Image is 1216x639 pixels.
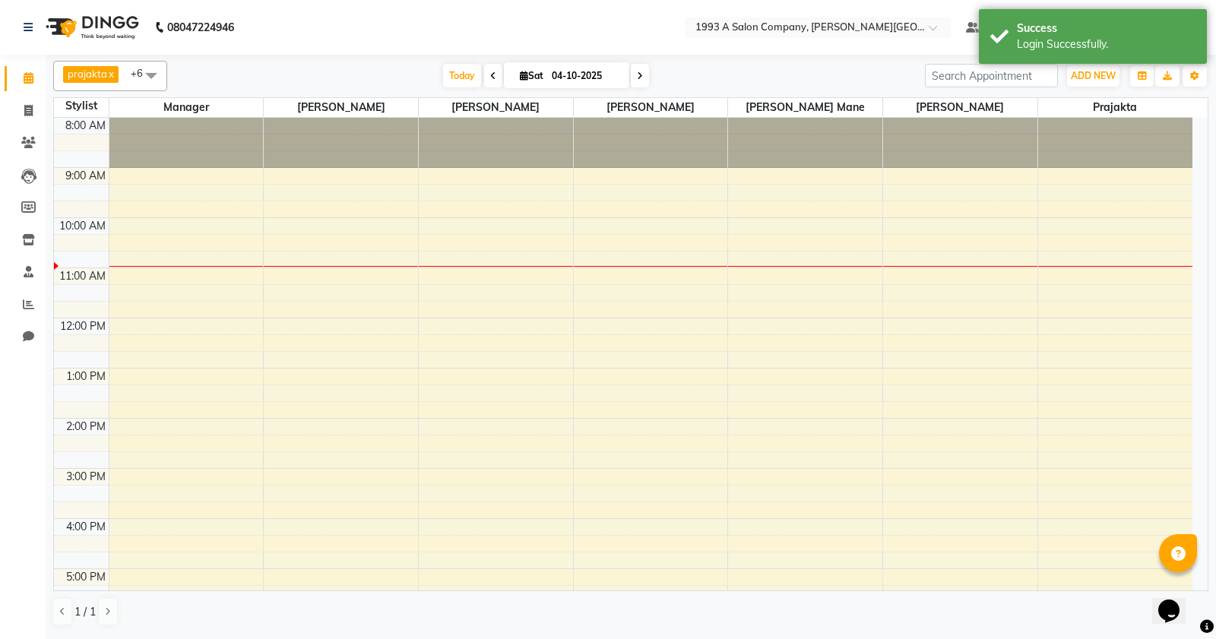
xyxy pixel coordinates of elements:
img: logo [39,6,143,49]
div: 11:00 AM [56,268,109,284]
span: [PERSON_NAME] [574,98,728,117]
div: Login Successfully. [1017,36,1195,52]
div: 3:00 PM [63,469,109,485]
div: 2:00 PM [63,419,109,435]
span: Sat [516,70,547,81]
iframe: chat widget [1152,578,1201,624]
div: Stylist [54,98,109,114]
span: +6 [131,67,154,79]
span: 1 / 1 [74,604,96,620]
div: 8:00 AM [62,118,109,134]
input: 2025-10-04 [547,65,623,87]
span: prajakta [1038,98,1192,117]
span: [PERSON_NAME] [264,98,418,117]
button: ADD NEW [1067,65,1119,87]
div: 9:00 AM [62,168,109,184]
div: Success [1017,21,1195,36]
div: 10:00 AM [56,218,109,234]
span: [PERSON_NAME] Mane [728,98,882,117]
input: Search Appointment [925,64,1058,87]
div: 5:00 PM [63,569,109,585]
span: Today [443,64,481,87]
span: [PERSON_NAME] [883,98,1037,117]
span: Manager [109,98,264,117]
div: 12:00 PM [57,318,109,334]
div: 4:00 PM [63,519,109,535]
span: ADD NEW [1071,70,1116,81]
span: [PERSON_NAME] [419,98,573,117]
div: 1:00 PM [63,369,109,384]
b: 08047224946 [167,6,234,49]
span: prajakta [68,68,107,80]
a: x [107,68,114,80]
